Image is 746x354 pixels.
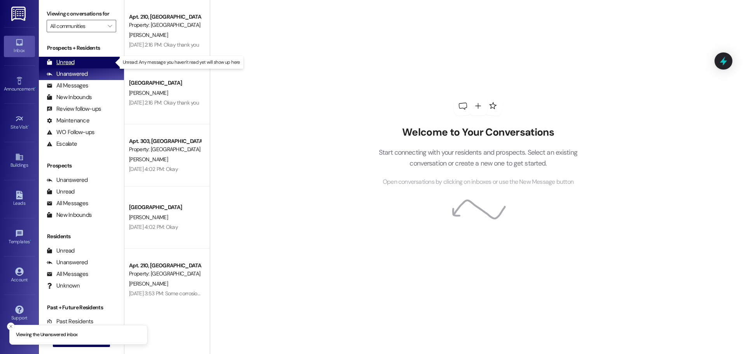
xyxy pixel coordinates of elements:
span: [PERSON_NAME] [129,89,168,96]
div: Unread [47,58,75,66]
div: Unanswered [47,258,88,267]
h2: Welcome to Your Conversations [367,126,589,139]
a: Templates • [4,227,35,248]
div: [DATE] 2:16 PM: Okay thank you [129,99,199,106]
span: • [28,123,29,129]
div: Property: [GEOGRAPHIC_DATA] [129,270,201,278]
a: Leads [4,188,35,209]
span: • [30,238,31,243]
a: Account [4,265,35,286]
div: Past Residents [47,317,94,326]
div: All Messages [47,199,88,208]
div: [GEOGRAPHIC_DATA] [129,79,201,87]
div: Unknown [47,282,80,290]
div: Prospects [39,162,124,170]
span: • [35,85,36,91]
div: [DATE] 4:02 PM: Okay [129,166,178,173]
div: Residents [39,232,124,241]
span: [PERSON_NAME] [129,31,168,38]
div: Property: [GEOGRAPHIC_DATA] [129,21,201,29]
div: [DATE] 3:53 PM: Some corrosion perhaps [129,290,220,297]
div: [DATE] 4:02 PM: Okay [129,223,178,230]
div: Unread [47,188,75,196]
div: Property: [GEOGRAPHIC_DATA] [129,145,201,153]
div: Apt. 210, [GEOGRAPHIC_DATA] [129,13,201,21]
div: [DATE] 2:16 PM: Okay thank you [129,41,199,48]
p: Unread: Any message you haven't read yet will show up here [123,59,240,66]
div: Unanswered [47,176,88,184]
div: Past + Future Residents [39,303,124,312]
img: ResiDesk Logo [11,7,27,21]
input: All communities [50,20,104,32]
div: Prospects + Residents [39,44,124,52]
span: [PERSON_NAME] [129,214,168,221]
a: Support [4,303,35,324]
span: Open conversations by clicking on inboxes or use the New Message button [383,177,573,187]
div: WO Follow-ups [47,128,94,136]
div: Unanswered [47,70,88,78]
div: [GEOGRAPHIC_DATA] [129,203,201,211]
div: Apt. 210, [GEOGRAPHIC_DATA] [129,262,201,270]
div: All Messages [47,270,88,278]
div: Unread [47,247,75,255]
a: Site Visit • [4,112,35,133]
div: Review follow-ups [47,105,101,113]
p: Viewing the Unanswered inbox [16,331,78,338]
div: Apt. 303, [GEOGRAPHIC_DATA] [129,137,201,145]
a: Inbox [4,36,35,57]
div: Escalate [47,140,77,148]
label: Viewing conversations for [47,8,116,20]
div: Maintenance [47,117,89,125]
span: [PERSON_NAME] [129,280,168,287]
div: All Messages [47,82,88,90]
div: New Inbounds [47,211,92,219]
p: Start connecting with your residents and prospects. Select an existing conversation or create a n... [367,147,589,169]
button: Close toast [7,323,15,330]
span: [PERSON_NAME] [129,156,168,163]
a: Buildings [4,150,35,171]
i:  [108,23,112,29]
div: New Inbounds [47,93,92,101]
